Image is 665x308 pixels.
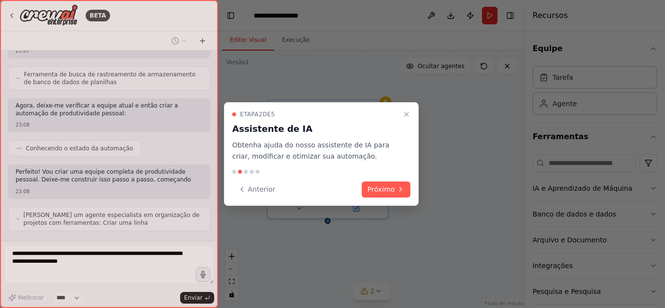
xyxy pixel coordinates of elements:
[401,109,412,120] button: Passo a passo completo
[259,111,262,118] font: 2
[240,111,259,118] font: Etapa
[232,124,313,134] font: Assistente de IA
[232,141,389,160] font: Obtenha ajuda do nosso assistente de IA para criar, modificar e otimizar sua automação.
[271,111,275,118] font: 5
[362,181,410,198] button: Próximo
[262,111,271,118] font: de
[232,181,281,198] button: Anterior
[368,185,395,193] font: Próximo
[224,9,238,22] button: Ocultar barra lateral esquerda
[248,185,276,193] font: Anterior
